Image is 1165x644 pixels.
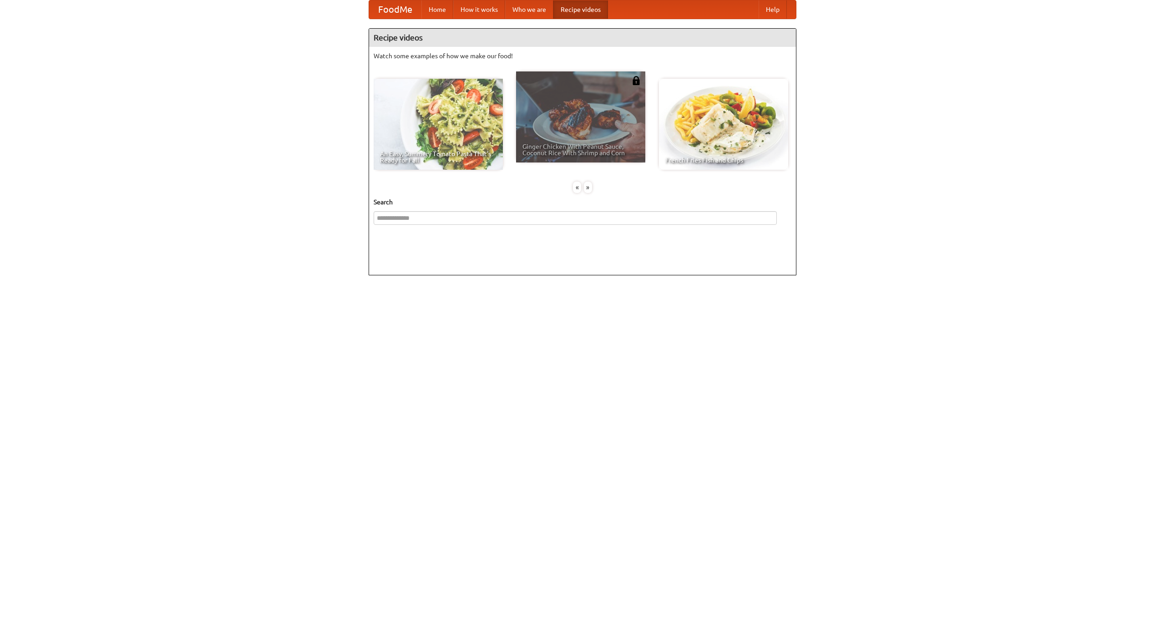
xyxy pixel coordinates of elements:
[374,79,503,170] a: An Easy, Summery Tomato Pasta That's Ready for Fall
[659,79,788,170] a: French Fries Fish and Chips
[374,198,791,207] h5: Search
[421,0,453,19] a: Home
[759,0,787,19] a: Help
[573,182,581,193] div: «
[380,151,496,163] span: An Easy, Summery Tomato Pasta That's Ready for Fall
[553,0,608,19] a: Recipe videos
[369,0,421,19] a: FoodMe
[584,182,592,193] div: »
[505,0,553,19] a: Who we are
[374,51,791,61] p: Watch some examples of how we make our food!
[369,29,796,47] h4: Recipe videos
[665,157,782,163] span: French Fries Fish and Chips
[453,0,505,19] a: How it works
[632,76,641,85] img: 483408.png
